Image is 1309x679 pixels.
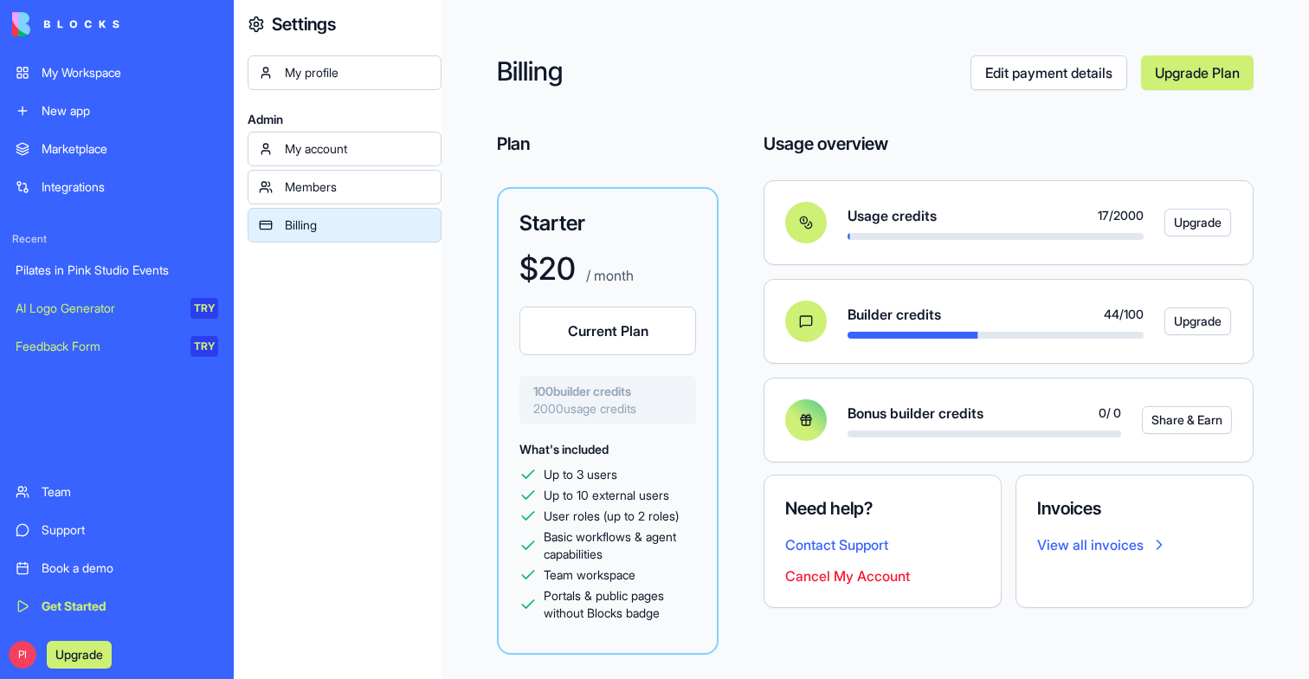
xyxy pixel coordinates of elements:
a: Integrations [5,170,229,204]
a: Upgrade [1164,209,1211,236]
div: New app [42,102,218,120]
h4: Usage overview [764,132,888,156]
a: Marketplace [5,132,229,166]
span: User roles (up to 2 roles) [544,508,679,525]
div: TRY [190,336,218,357]
span: Up to 3 users [544,466,617,483]
button: Contact Support [785,534,888,555]
h3: Starter [519,210,696,237]
img: logo [12,12,119,36]
div: My Workspace [42,64,218,81]
div: Support [42,521,218,539]
a: View all invoices [1037,534,1232,555]
a: Upgrade Plan [1141,55,1254,90]
span: 17 / 2000 [1098,207,1144,224]
a: Upgrade [1164,307,1211,335]
p: / month [583,265,634,286]
span: 0 / 0 [1099,404,1121,422]
span: What's included [519,442,609,456]
button: Upgrade [1164,307,1231,335]
a: Support [5,513,229,547]
a: Starter$20 / monthCurrent Plan100builder credits2000usage creditsWhat's includedUp to 3 usersUp t... [497,187,719,655]
a: Members [248,170,442,204]
a: New app [5,94,229,128]
span: Basic workflows & agent capabilities [544,528,696,563]
a: Get Started [5,589,229,624]
span: Admin [248,111,442,128]
span: Usage credits [848,205,937,226]
a: AI Logo GeneratorTRY [5,291,229,326]
span: Builder credits [848,304,941,325]
button: Cancel My Account [785,566,910,586]
div: My profile [285,64,430,81]
span: 100 builder credits [533,383,682,400]
div: Members [285,178,430,196]
a: Team [5,475,229,509]
a: Book a demo [5,551,229,585]
div: Feedback Form [16,338,178,355]
span: 44 / 100 [1104,306,1144,323]
span: Up to 10 external users [544,487,669,504]
a: Edit payment details [970,55,1127,90]
h4: Settings [272,12,336,36]
h4: Invoices [1037,496,1232,521]
span: Recent [5,232,229,246]
div: Integrations [42,178,218,196]
div: Get Started [42,598,218,615]
span: Portals & public pages without Blocks badge [544,587,696,622]
div: Pilates in Pink Studio Events [16,262,218,279]
a: Pilates in Pink Studio Events [5,253,229,288]
button: Share & Earn [1142,406,1232,434]
div: My account [285,140,430,158]
a: My account [248,132,442,166]
h4: Plan [497,132,719,156]
div: AI Logo Generator [16,300,178,317]
div: Marketplace [42,140,218,158]
div: Team [42,483,218,501]
button: Upgrade [47,641,112,669]
span: PI [9,641,36,669]
h4: Need help? [785,496,980,521]
button: Current Plan [519,307,696,355]
a: Feedback FormTRY [5,329,229,364]
span: Bonus builder credits [848,403,983,424]
span: Team workspace [544,566,635,584]
a: My profile [248,55,442,90]
a: Upgrade [47,645,112,663]
div: Billing [285,217,430,234]
div: TRY [190,298,218,319]
span: 2000 usage credits [533,400,682,417]
a: My Workspace [5,55,229,90]
a: Billing [248,208,442,242]
button: Upgrade [1164,209,1231,236]
h1: $ 20 [519,251,576,286]
h2: Billing [497,55,970,90]
div: Book a demo [42,559,218,577]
